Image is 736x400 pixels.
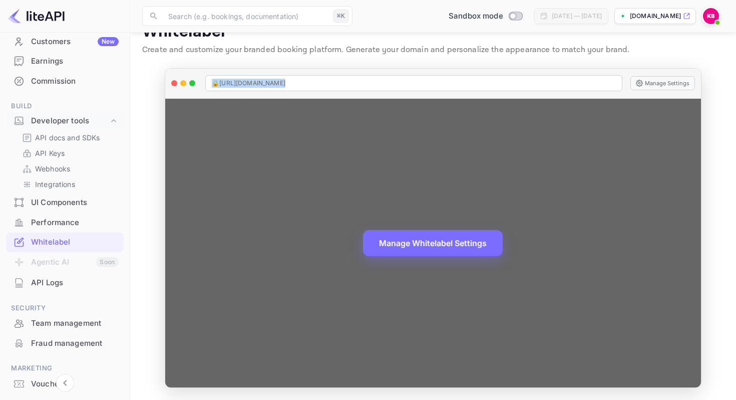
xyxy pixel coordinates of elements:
[6,112,124,130] div: Developer tools
[6,303,124,314] span: Security
[703,8,719,24] img: Kyle Bromont
[31,36,119,48] div: Customers
[35,132,100,143] p: API docs and SDKs
[18,146,120,160] div: API Keys
[31,378,119,390] div: Vouchers
[6,233,124,251] a: Whitelabel
[18,130,120,145] div: API docs and SDKs
[630,12,681,21] p: [DOMAIN_NAME]
[22,148,116,158] a: API Keys
[6,314,124,332] a: Team management
[445,11,526,22] div: Switch to Production mode
[98,37,119,46] div: New
[6,193,124,212] a: UI Components
[31,217,119,229] div: Performance
[162,6,329,26] input: Search (e.g. bookings, documentation)
[31,56,119,67] div: Earnings
[142,22,724,42] p: Whitelabel
[333,10,348,23] div: ⌘K
[6,32,124,51] a: CustomersNew
[630,76,695,90] button: Manage Settings
[31,115,109,127] div: Developer tools
[31,338,119,349] div: Fraud management
[6,32,124,52] div: CustomersNew
[6,52,124,71] div: Earnings
[22,179,116,189] a: Integrations
[212,79,285,88] span: 🔒 [URL][DOMAIN_NAME]
[6,233,124,252] div: Whitelabel
[31,277,119,289] div: API Logs
[6,273,124,293] div: API Logs
[35,148,65,158] p: API Keys
[6,72,124,90] a: Commission
[22,132,116,143] a: API docs and SDKs
[6,193,124,213] div: UI Components
[6,101,124,112] span: Build
[18,177,120,191] div: Integrations
[8,8,65,24] img: LiteAPI logo
[142,44,724,56] p: Create and customize your branded booking platform. Generate your domain and personalize the appe...
[552,12,602,21] div: [DATE] — [DATE]
[22,163,116,174] a: Webhooks
[35,163,70,174] p: Webhooks
[18,161,120,176] div: Webhooks
[6,72,124,91] div: Commission
[31,237,119,248] div: Whitelabel
[6,374,124,394] div: Vouchers
[6,334,124,352] a: Fraud management
[31,76,119,87] div: Commission
[6,374,124,393] a: Vouchers
[6,363,124,374] span: Marketing
[35,179,75,189] p: Integrations
[31,318,119,329] div: Team management
[6,314,124,333] div: Team management
[6,213,124,232] a: Performance
[56,374,74,392] button: Collapse navigation
[6,334,124,353] div: Fraud management
[6,213,124,233] div: Performance
[6,52,124,70] a: Earnings
[31,197,119,209] div: UI Components
[6,273,124,292] a: API Logs
[363,230,503,256] button: Manage Whitelabel Settings
[449,11,503,22] span: Sandbox mode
